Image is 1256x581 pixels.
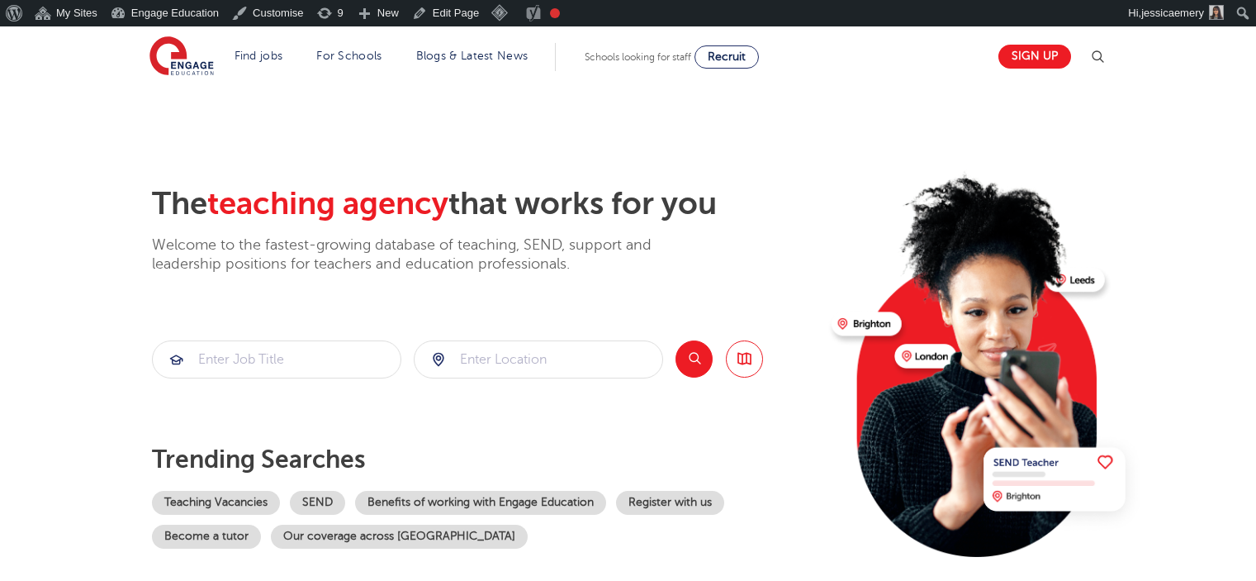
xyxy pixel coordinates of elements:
a: SEND [290,491,345,515]
span: teaching agency [207,186,448,221]
img: Engage Education [149,36,214,78]
a: Our coverage across [GEOGRAPHIC_DATA] [271,525,528,549]
a: Register with us [616,491,724,515]
a: Find jobs [235,50,283,62]
p: Trending searches [152,445,818,474]
a: Become a tutor [152,525,261,549]
h2: The that works for you [152,185,818,223]
a: Teaching Vacancies [152,491,280,515]
div: Needs improvement [550,8,560,18]
div: Submit [152,341,401,379]
input: Submit [153,341,400,378]
div: Submit [414,341,663,379]
span: Recruit [708,50,746,63]
button: Search [675,341,713,378]
a: Benefits of working with Engage Education [355,491,606,515]
p: Welcome to the fastest-growing database of teaching, SEND, support and leadership positions for t... [152,236,697,274]
a: Blogs & Latest News [416,50,528,62]
input: Submit [415,341,662,378]
a: Sign up [998,45,1071,69]
span: jessicaemery [1141,7,1204,19]
a: For Schools [316,50,382,62]
span: Schools looking for staff [585,51,691,63]
a: Recruit [694,45,759,69]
